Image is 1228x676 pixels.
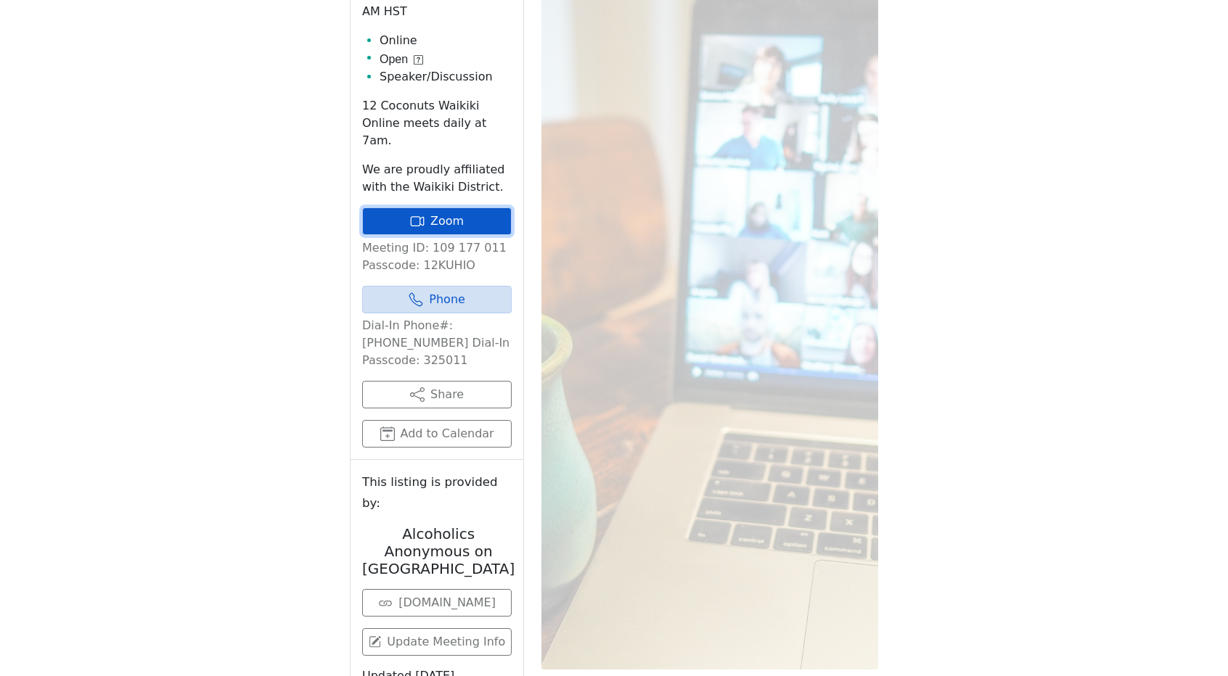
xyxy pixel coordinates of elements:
[362,628,512,656] a: Update Meeting Info
[380,68,512,86] li: Speaker/Discussion
[362,239,512,274] p: Meeting ID: 109 177 011 Passcode: 12KUHIO
[380,51,408,68] span: Open
[362,525,515,577] h2: Alcoholics Anonymous on [GEOGRAPHIC_DATA]
[362,471,512,514] small: This listing is provided by:
[380,32,512,49] li: Online
[380,51,423,68] button: Open
[362,207,512,235] a: Zoom
[362,589,512,617] a: [DOMAIN_NAME]
[362,317,512,369] p: Dial-In Phone#: [PHONE_NUMBER] Dial-In Passcode: 325011
[362,381,512,408] button: Share
[362,161,512,196] p: We are proudly affiliated with the Waikiki District.
[362,420,512,448] button: Add to Calendar
[362,97,512,149] p: 12 Coconuts Waikiki Online meets daily at 7am.
[362,286,512,313] a: Phone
